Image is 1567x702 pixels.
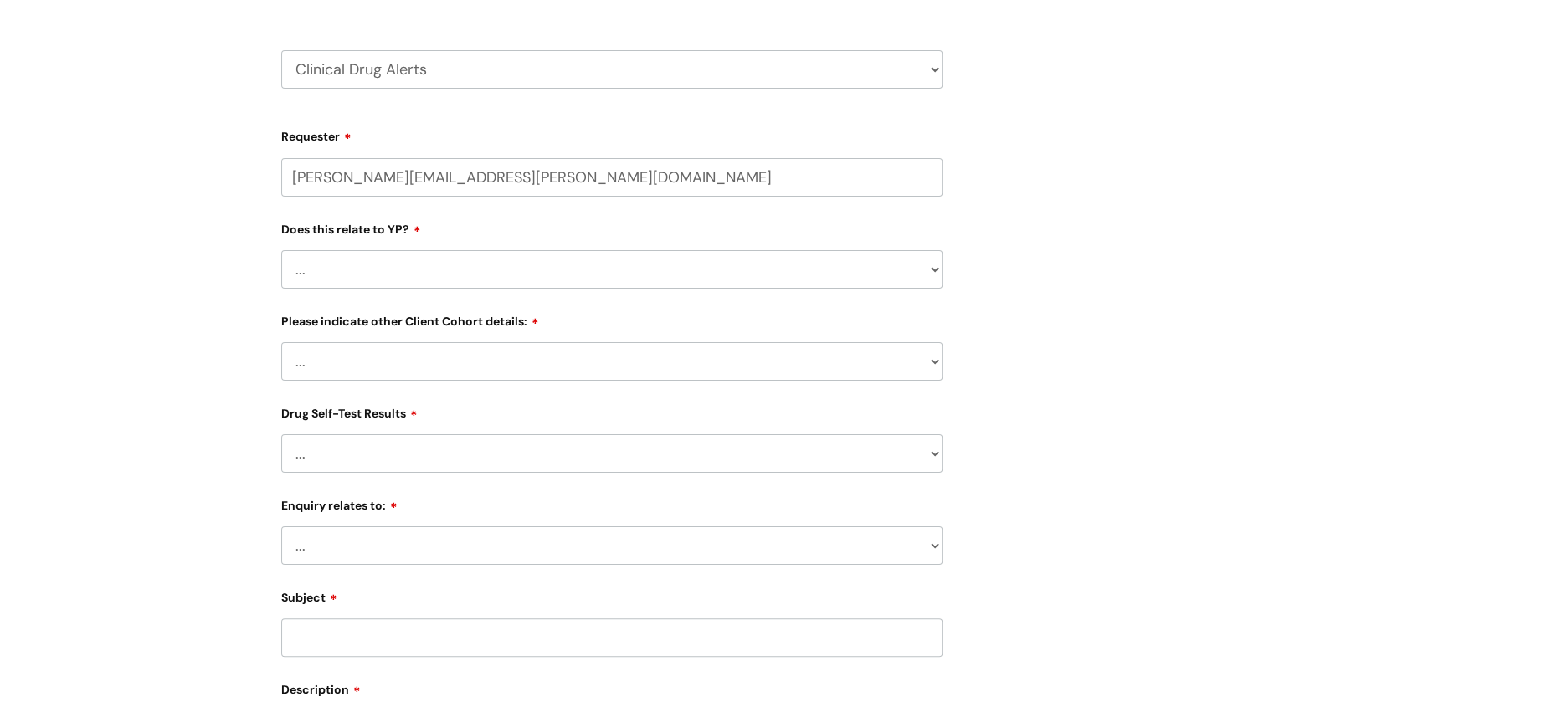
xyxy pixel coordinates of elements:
input: Email [281,158,943,197]
label: Does this relate to YP? [281,217,943,237]
label: Please indicate other Client Cohort details: [281,309,943,329]
label: Description [281,677,943,697]
label: Requester [281,124,943,144]
label: Subject [281,585,943,605]
label: Enquiry relates to: [281,493,943,513]
label: Drug Self-Test Results [281,401,943,421]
